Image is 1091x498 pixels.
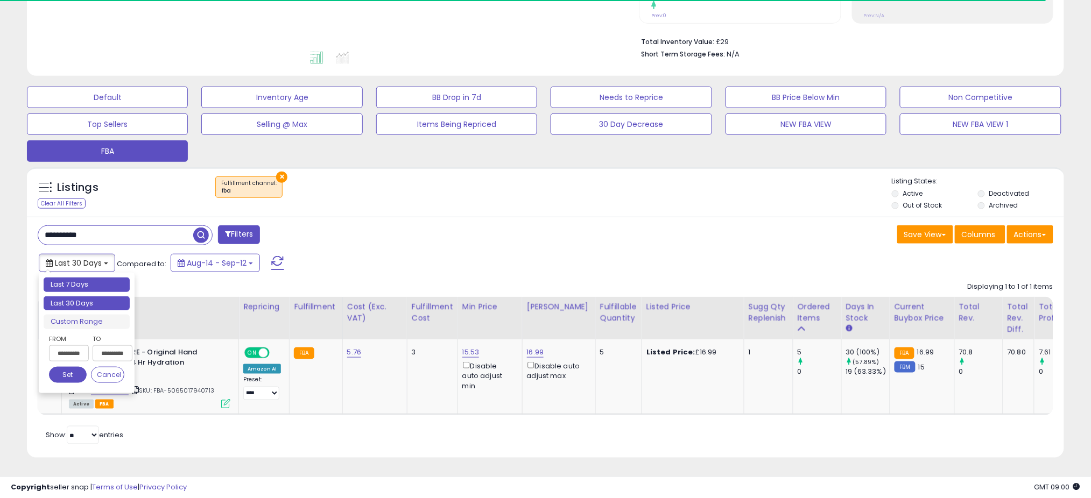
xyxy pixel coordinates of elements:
small: Prev: N/A [864,12,885,19]
b: Short Term Storage Fees: [641,49,725,59]
small: Prev: 0 [651,12,666,19]
label: Out of Stock [903,201,942,210]
a: Terms of Use [92,482,138,492]
div: Current Buybox Price [895,301,950,324]
span: 2025-10-13 09:00 GMT [1034,482,1080,492]
span: OFF [268,348,285,358]
div: Fulfillable Quantity [600,301,637,324]
p: Listing States: [892,176,1064,187]
div: £16.99 [646,347,736,357]
strong: Copyright [11,482,50,492]
label: Active [903,189,923,198]
div: Fulfillment [294,301,337,312]
div: 70.8 [959,347,1003,357]
div: Listed Price [646,301,740,312]
div: Total Profit [1039,301,1078,324]
button: 30 Day Decrease [551,113,712,135]
button: Aug-14 - Sep-12 [171,254,260,272]
button: FBA [27,140,188,162]
span: | SKU: FBA-5065017940713 [130,386,214,395]
li: Last 7 Days [44,278,130,292]
button: Filters [218,225,260,244]
a: 5.76 [347,347,362,358]
div: Days In Stock [846,301,885,324]
span: Aug-14 - Sep-12 [187,258,247,268]
span: Show: entries [46,430,123,440]
span: Fulfillment channel : [221,179,277,195]
label: Archived [989,201,1018,210]
button: Top Sellers [27,113,188,135]
div: 7.61 [1039,347,1082,357]
button: BB Drop in 7d [376,87,537,108]
button: × [276,172,287,183]
span: Columns [962,229,996,240]
button: Save View [897,225,953,244]
span: All listings currently available for purchase on Amazon [69,400,94,409]
small: (57.89%) [853,358,879,366]
b: Listed Price: [646,347,695,357]
th: Please note that this number is a calculation based on your required days of coverage and your ve... [744,297,793,339]
div: Cost (Exc. VAT) [347,301,403,324]
div: Disable auto adjust min [462,360,514,391]
button: Non Competitive [900,87,1061,108]
a: 15.53 [462,347,480,358]
button: Cancel [91,367,124,383]
div: Ordered Items [798,301,837,324]
li: Custom Range [44,315,130,329]
div: Repricing [243,301,285,312]
div: 5 [600,347,634,357]
button: Inventory Age [201,87,362,108]
small: FBM [895,361,916,373]
div: 70.80 [1008,347,1026,357]
li: £29 [641,34,1045,47]
div: fba [221,187,277,195]
span: 15 [918,362,925,372]
div: 19 (63.33%) [846,367,890,376]
div: 5 [798,347,841,357]
div: Displaying 1 to 1 of 1 items [968,282,1053,292]
button: Actions [1007,225,1053,244]
div: Fulfillment Cost [412,301,453,324]
div: 0 [959,367,1003,376]
label: From [49,333,87,344]
button: Set [49,367,87,383]
button: BB Price Below Min [726,87,886,108]
span: N/A [727,49,740,59]
div: Sugg Qty Replenish [749,301,789,324]
button: NEW FBA VIEW [726,113,886,135]
div: 30 (100%) [846,347,890,357]
div: 1 [749,347,785,357]
div: 0 [1039,367,1082,376]
div: Title [66,301,234,312]
button: Default [27,87,188,108]
small: FBA [895,347,914,359]
small: Days In Stock. [846,324,853,333]
button: Selling @ Max [201,113,362,135]
span: 16.99 [917,347,934,357]
div: ASIN: [69,347,230,407]
a: Privacy Policy [139,482,187,492]
div: 0 [798,367,841,376]
span: ON [245,348,259,358]
button: Columns [955,225,1005,244]
h5: Listings [57,180,98,195]
small: FBA [294,347,314,359]
span: Last 30 Days [55,258,102,268]
span: Compared to: [117,259,166,269]
button: Needs to Reprice [551,87,712,108]
div: [PERSON_NAME] [527,301,591,312]
button: NEW FBA VIEW 1 [900,113,1061,135]
li: Last 30 Days [44,296,130,311]
div: Preset: [243,376,281,400]
button: Items Being Repriced [376,113,537,135]
div: 3 [412,347,449,357]
label: Deactivated [989,189,1029,198]
b: Total Inventory Value: [641,37,714,46]
div: Disable auto adjust max [527,360,587,381]
label: To [93,333,124,344]
span: FBA [95,400,114,409]
div: Clear All Filters [38,198,86,209]
div: Amazon AI [243,364,281,374]
div: Total Rev. [959,301,998,324]
div: Min Price [462,301,518,312]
